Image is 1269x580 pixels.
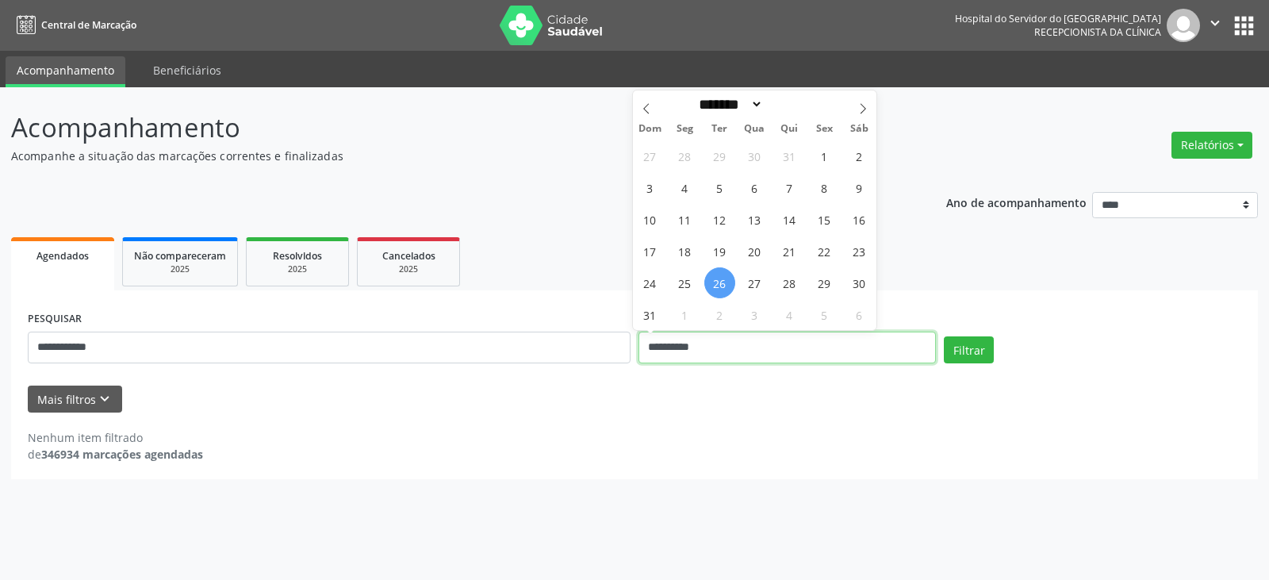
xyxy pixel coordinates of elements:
[1206,14,1224,32] i: 
[774,204,805,235] span: Agosto 14, 2025
[669,204,700,235] span: Agosto 11, 2025
[704,172,735,203] span: Agosto 5, 2025
[11,12,136,38] a: Central de Marcação
[844,172,875,203] span: Agosto 9, 2025
[809,172,840,203] span: Agosto 8, 2025
[273,249,322,263] span: Resolvidos
[41,447,203,462] strong: 346934 marcações agendadas
[739,236,770,267] span: Agosto 20, 2025
[258,263,337,275] div: 2025
[634,267,665,298] span: Agosto 24, 2025
[28,446,203,463] div: de
[634,140,665,171] span: Julho 27, 2025
[1167,9,1200,42] img: img
[11,108,884,148] p: Acompanhamento
[11,148,884,164] p: Acompanhe a situação das marcações correntes e finalizadas
[809,299,840,330] span: Setembro 5, 2025
[844,299,875,330] span: Setembro 6, 2025
[667,124,702,134] span: Seg
[1171,132,1252,159] button: Relatórios
[669,299,700,330] span: Setembro 1, 2025
[704,267,735,298] span: Agosto 26, 2025
[134,263,226,275] div: 2025
[739,172,770,203] span: Agosto 6, 2025
[844,140,875,171] span: Agosto 2, 2025
[6,56,125,87] a: Acompanhamento
[955,12,1161,25] div: Hospital do Servidor do [GEOGRAPHIC_DATA]
[369,263,448,275] div: 2025
[633,124,668,134] span: Dom
[134,249,226,263] span: Não compareceram
[702,124,737,134] span: Ter
[774,140,805,171] span: Julho 31, 2025
[704,140,735,171] span: Julho 29, 2025
[1200,9,1230,42] button: 
[807,124,842,134] span: Sex
[774,299,805,330] span: Setembro 4, 2025
[36,249,89,263] span: Agendados
[809,204,840,235] span: Agosto 15, 2025
[669,267,700,298] span: Agosto 25, 2025
[739,140,770,171] span: Julho 30, 2025
[772,124,807,134] span: Qui
[634,172,665,203] span: Agosto 3, 2025
[96,390,113,408] i: keyboard_arrow_down
[634,299,665,330] span: Agosto 31, 2025
[634,204,665,235] span: Agosto 10, 2025
[1034,25,1161,39] span: Recepcionista da clínica
[946,192,1087,212] p: Ano de acompanhamento
[669,236,700,267] span: Agosto 18, 2025
[28,386,122,413] button: Mais filtroskeyboard_arrow_down
[774,172,805,203] span: Agosto 7, 2025
[382,249,435,263] span: Cancelados
[704,204,735,235] span: Agosto 12, 2025
[842,124,876,134] span: Sáb
[669,172,700,203] span: Agosto 4, 2025
[844,204,875,235] span: Agosto 16, 2025
[28,307,82,332] label: PESQUISAR
[774,236,805,267] span: Agosto 21, 2025
[844,267,875,298] span: Agosto 30, 2025
[763,96,815,113] input: Year
[809,236,840,267] span: Agosto 22, 2025
[739,204,770,235] span: Agosto 13, 2025
[694,96,764,113] select: Month
[634,236,665,267] span: Agosto 17, 2025
[1230,12,1258,40] button: apps
[28,429,203,446] div: Nenhum item filtrado
[809,140,840,171] span: Agosto 1, 2025
[809,267,840,298] span: Agosto 29, 2025
[774,267,805,298] span: Agosto 28, 2025
[739,299,770,330] span: Setembro 3, 2025
[704,299,735,330] span: Setembro 2, 2025
[737,124,772,134] span: Qua
[844,236,875,267] span: Agosto 23, 2025
[739,267,770,298] span: Agosto 27, 2025
[944,336,994,363] button: Filtrar
[704,236,735,267] span: Agosto 19, 2025
[41,18,136,32] span: Central de Marcação
[669,140,700,171] span: Julho 28, 2025
[142,56,232,84] a: Beneficiários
